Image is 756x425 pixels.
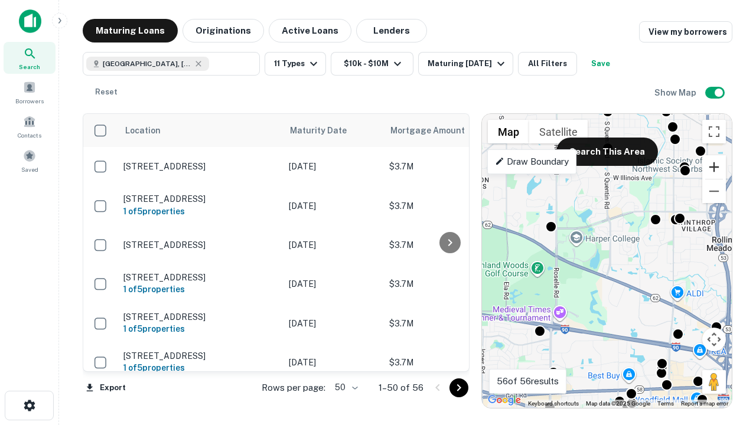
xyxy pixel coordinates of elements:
p: Rows per page: [262,381,325,395]
p: [DATE] [289,238,377,251]
button: Show street map [488,120,529,143]
p: [STREET_ADDRESS] [123,351,277,361]
button: Keyboard shortcuts [528,400,579,408]
button: Lenders [356,19,427,42]
span: Mortgage Amount [390,123,480,138]
div: 50 [330,379,360,396]
p: $3.7M [389,356,507,369]
span: Location [125,123,161,138]
a: Contacts [4,110,56,142]
button: Maturing Loans [83,19,178,42]
iframe: Chat Widget [697,331,756,387]
h6: 1 of 5 properties [123,283,277,296]
p: [STREET_ADDRESS] [123,194,277,204]
span: Search [19,62,40,71]
button: $10k - $10M [331,52,413,76]
span: Maturity Date [290,123,362,138]
button: Search This Area [556,138,658,166]
a: View my borrowers [639,21,732,42]
p: Draw Boundary [495,155,569,169]
button: Reset [87,80,125,104]
span: Map data ©2025 Google [586,400,650,407]
h6: 1 of 5 properties [123,322,277,335]
p: $3.7M [389,277,507,290]
button: 11 Types [265,52,326,76]
span: Contacts [18,130,41,140]
p: [DATE] [289,200,377,212]
a: Saved [4,145,56,176]
a: Terms [657,400,674,407]
p: [STREET_ADDRESS] [123,272,277,283]
h6: 1 of 5 properties [123,361,277,374]
button: Show satellite imagery [529,120,588,143]
p: [STREET_ADDRESS] [123,240,277,250]
p: $3.7M [389,160,507,173]
button: Originations [183,19,264,42]
a: Open this area in Google Maps (opens a new window) [485,393,524,408]
img: capitalize-icon.png [19,9,41,33]
div: Maturing [DATE] [428,57,508,71]
span: Saved [21,165,38,174]
button: Toggle fullscreen view [702,120,726,143]
button: Go to next page [449,378,468,397]
th: Mortgage Amount [383,114,513,147]
p: [STREET_ADDRESS] [123,161,277,172]
p: [DATE] [289,160,377,173]
a: Report a map error [681,400,728,407]
div: 0 0 [482,114,732,408]
button: Zoom in [702,155,726,179]
a: Borrowers [4,76,56,108]
p: $3.7M [389,238,507,251]
img: Google [485,393,524,408]
th: Maturity Date [283,114,383,147]
span: [GEOGRAPHIC_DATA], [GEOGRAPHIC_DATA] [103,58,191,69]
th: Location [118,114,283,147]
span: Borrowers [15,96,44,106]
p: [DATE] [289,356,377,369]
button: Maturing [DATE] [418,52,513,76]
button: Map camera controls [702,328,726,351]
button: Save your search to get updates of matches that match your search criteria. [582,52,620,76]
h6: 1 of 5 properties [123,205,277,218]
button: Zoom out [702,179,726,203]
button: Export [83,379,129,397]
button: All Filters [518,52,577,76]
p: [STREET_ADDRESS] [123,312,277,322]
p: $3.7M [389,200,507,212]
button: Active Loans [269,19,351,42]
p: [DATE] [289,317,377,330]
p: $3.7M [389,317,507,330]
p: [DATE] [289,277,377,290]
p: 56 of 56 results [497,374,559,388]
h6: Show Map [654,86,698,99]
p: 1–50 of 56 [379,381,423,395]
a: Search [4,42,56,74]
